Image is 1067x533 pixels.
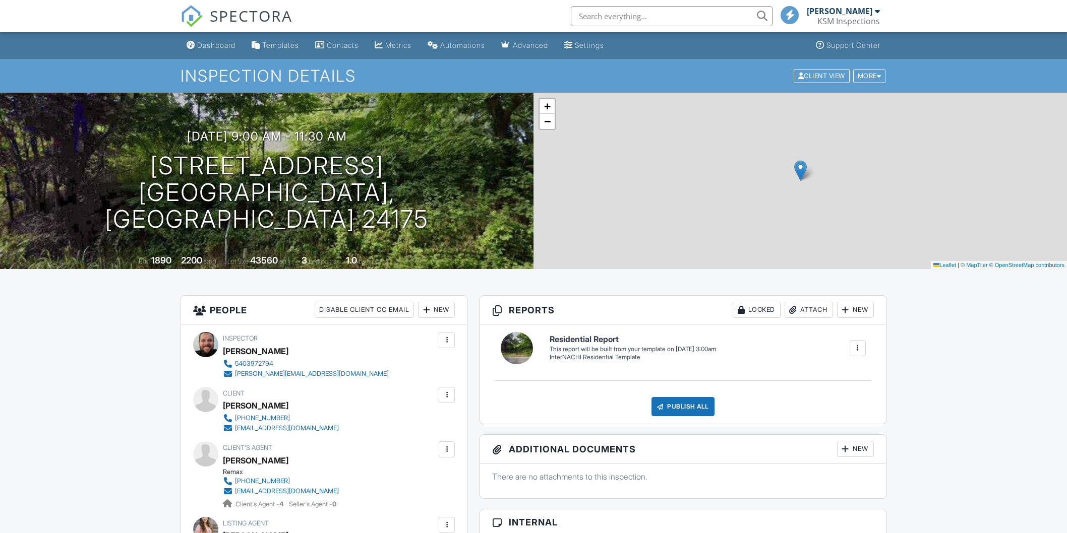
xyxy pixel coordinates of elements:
[151,255,171,265] div: 1890
[497,36,552,55] a: Advanced
[183,36,240,55] a: Dashboard
[794,160,807,181] img: Marker
[544,115,551,127] span: −
[560,36,608,55] a: Settings
[223,423,339,433] a: [EMAIL_ADDRESS][DOMAIN_NAME]
[958,262,959,268] span: |
[279,500,283,508] strong: 4
[544,100,551,112] span: +
[181,67,886,85] h1: Inspection Details
[480,435,886,463] h3: Additional Documents
[807,6,872,16] div: [PERSON_NAME]
[302,255,307,265] div: 3
[181,14,292,35] a: SPECTORA
[223,335,258,342] span: Inspector
[16,153,517,232] h1: [STREET_ADDRESS] [GEOGRAPHIC_DATA], [GEOGRAPHIC_DATA] 24175
[250,255,278,265] div: 43560
[961,262,988,268] a: © MapTiler
[235,487,339,495] div: [EMAIL_ADDRESS][DOMAIN_NAME]
[513,41,548,49] div: Advanced
[933,262,956,268] a: Leaflet
[989,262,1064,268] a: © OpenStreetMap contributors
[785,302,833,318] div: Attach
[826,41,880,49] div: Support Center
[540,99,555,114] a: Zoom in
[812,36,884,55] a: Support Center
[817,16,880,26] div: KSM Inspections
[571,6,773,26] input: Search everything...
[227,257,249,265] span: Lot Size
[327,41,359,49] div: Contacts
[181,255,202,265] div: 2200
[550,345,716,353] div: This report will be built from your template on [DATE] 3:00am
[235,360,273,368] div: 5403972794
[794,69,850,83] div: Client View
[311,36,363,55] a: Contacts
[309,257,336,265] span: bedrooms
[235,414,290,422] div: [PHONE_NUMBER]
[235,500,285,508] span: Client's Agent -
[223,398,288,413] div: [PERSON_NAME]
[837,441,874,457] div: New
[223,519,269,527] span: Listing Agent
[223,486,339,496] a: [EMAIL_ADDRESS][DOMAIN_NAME]
[550,353,716,362] div: InterNACHI Residential Template
[181,296,467,324] h3: People
[223,476,339,486] a: [PHONE_NUMBER]
[262,41,299,49] div: Templates
[223,344,288,359] div: [PERSON_NAME]
[187,129,347,143] h3: [DATE] 9:00 am - 11:30 am
[733,302,781,318] div: Locked
[223,359,389,369] a: 5403972794
[289,500,336,508] span: Seller's Agent -
[346,255,357,265] div: 1.0
[204,257,218,265] span: sq. ft.
[235,370,389,378] div: [PERSON_NAME][EMAIL_ADDRESS][DOMAIN_NAME]
[139,257,150,265] span: Built
[385,41,411,49] div: Metrics
[223,413,339,423] a: [PHONE_NUMBER]
[223,389,245,397] span: Client
[223,369,389,379] a: [PERSON_NAME][EMAIL_ADDRESS][DOMAIN_NAME]
[210,5,292,26] span: SPECTORA
[418,302,455,318] div: New
[371,36,416,55] a: Metrics
[480,296,886,324] h3: Reports
[181,5,203,27] img: The Best Home Inspection Software - Spectora
[540,114,555,129] a: Zoom out
[197,41,235,49] div: Dashboard
[837,302,874,318] div: New
[492,471,874,482] p: There are no attachments to this inspection.
[651,397,715,416] div: Publish All
[550,335,716,344] h6: Residential Report
[235,477,290,485] div: [PHONE_NUMBER]
[235,424,339,432] div: [EMAIL_ADDRESS][DOMAIN_NAME]
[359,257,387,265] span: bathrooms
[223,453,288,468] a: [PERSON_NAME]
[424,36,489,55] a: Automations (Basic)
[223,444,272,451] span: Client's Agent
[440,41,485,49] div: Automations
[793,72,852,79] a: Client View
[248,36,303,55] a: Templates
[315,302,414,318] div: Disable Client CC Email
[853,69,886,83] div: More
[575,41,604,49] div: Settings
[332,500,336,508] strong: 0
[223,468,347,476] div: Remax
[279,257,292,265] span: sq.ft.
